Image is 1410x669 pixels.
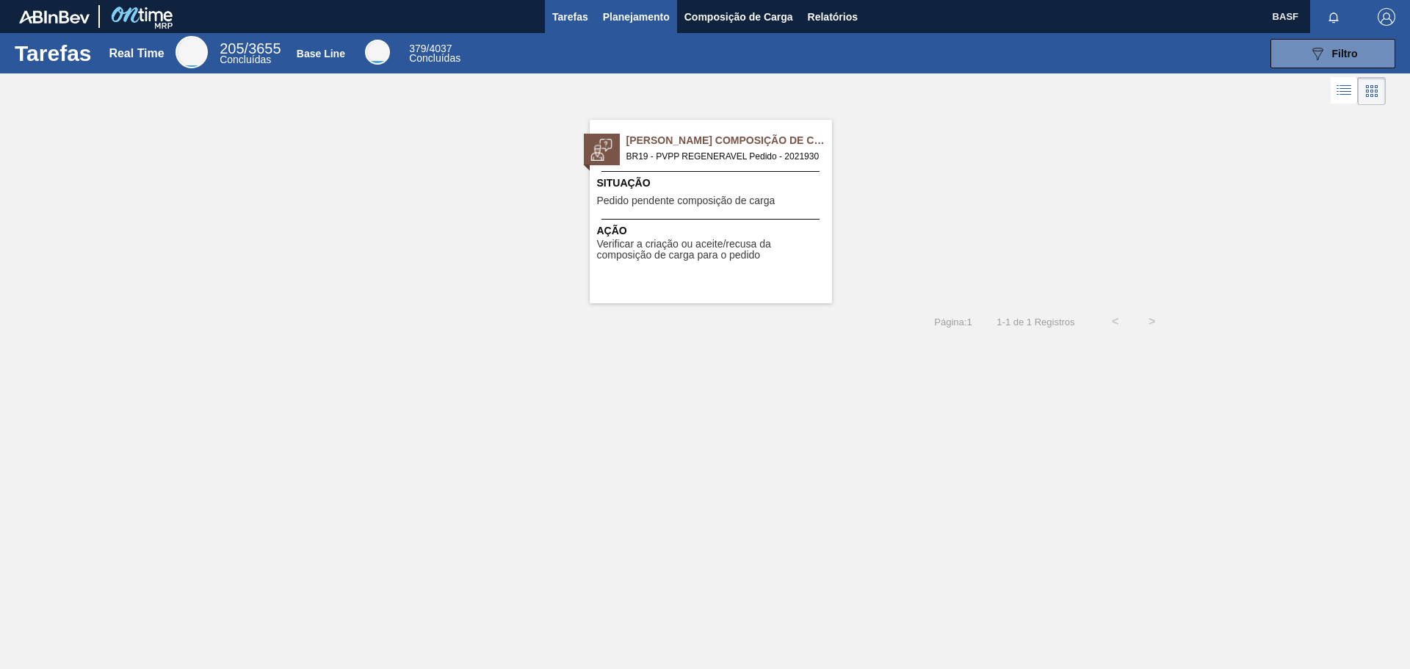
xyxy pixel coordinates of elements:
span: Situação [597,176,828,191]
span: 379 [409,43,426,54]
span: Verificar a criação ou aceite/recusa da composição de carga para o pedido [597,239,828,261]
div: Visão em Cards [1358,77,1386,105]
span: Planejamento [603,8,670,26]
span: / 3655 [220,40,281,57]
span: Tarefas [552,8,588,26]
button: Filtro [1270,39,1395,68]
img: Logout [1378,8,1395,26]
span: Pedido pendente composição de carga [597,195,775,206]
span: 1 - 1 de 1 Registros [994,317,1075,328]
div: Real Time [176,36,208,68]
button: < [1097,303,1134,340]
h1: Tarefas [15,45,92,62]
img: status [590,139,612,161]
span: Composição de Carga [684,8,793,26]
div: Base Line [365,40,390,65]
span: Pedido Aguardando Composição de Carga [626,133,832,148]
button: Notificações [1310,7,1357,27]
img: TNhmsLtSVTkK8tSr43FrP2fwEKptu5GPRR3wAAAABJRU5ErkJggg== [19,10,90,23]
div: Real Time [109,47,164,60]
span: Ação [597,223,828,239]
span: / 4037 [409,43,452,54]
div: Visão em Lista [1331,77,1358,105]
span: Filtro [1332,48,1358,59]
div: Base Line [297,48,345,59]
span: Concluídas [220,54,271,65]
span: 205 [220,40,244,57]
span: Concluídas [409,52,460,64]
span: Página : 1 [934,317,972,328]
span: BR19 - PVPP REGENERAVEL Pedido - 2021930 [626,148,820,164]
div: Base Line [409,44,460,63]
div: Real Time [220,43,281,65]
button: > [1134,303,1171,340]
span: Relatórios [808,8,858,26]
